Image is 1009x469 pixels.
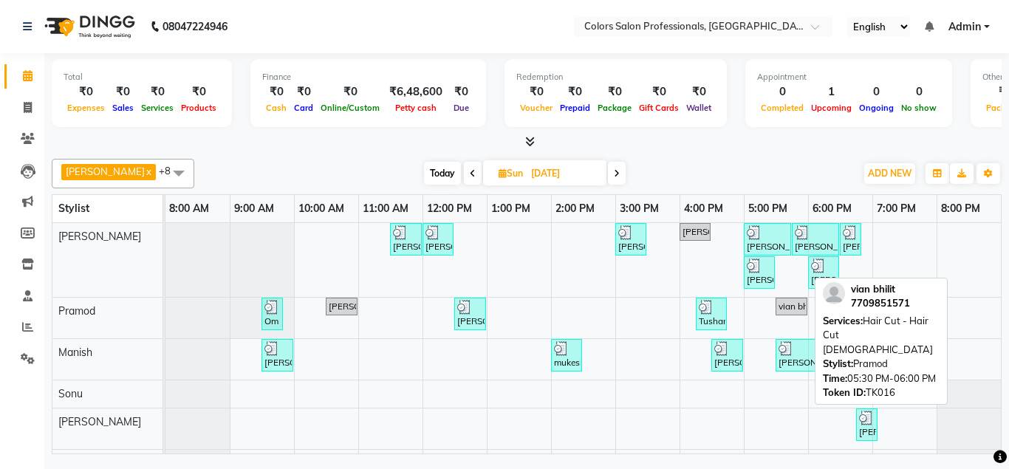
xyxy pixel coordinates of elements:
span: Sun [495,168,527,179]
img: logo [38,6,139,47]
span: Online/Custom [317,103,383,113]
div: Appointment [757,71,940,83]
div: ₹0 [317,83,383,100]
span: Products [177,103,220,113]
div: ₹0 [635,83,683,100]
a: 2:00 PM [552,198,598,219]
span: +8 [159,165,182,177]
span: Sales [109,103,137,113]
span: vian bhilit [851,283,895,295]
span: Services: [823,315,863,326]
div: [PERSON_NAME], TK01, 05:45 PM-06:30 PM, Clear gloss (Dia light) [793,225,838,253]
a: 12:00 PM [423,198,476,219]
div: [PERSON_NAME], TK07, 10:30 AM-11:00 AM, Hair Cut - Hair Cut [DEMOGRAPHIC_DATA] [327,300,356,313]
div: vian bhilit, TK16, 05:30 PM-06:00 PM, Hair Cut - Hair Cut [DEMOGRAPHIC_DATA] [777,300,806,313]
a: 11:00 AM [359,198,412,219]
span: Gift Cards [635,103,683,113]
div: mukesh, TK13, 02:00 PM-02:30 PM, Hair Cut - Hair Cut [DEMOGRAPHIC_DATA] [553,341,581,369]
div: 0 [897,83,940,100]
div: ₹0 [556,83,594,100]
a: 9:00 AM [230,198,278,219]
div: Total [64,71,220,83]
div: Redemption [516,71,715,83]
span: Due [450,103,473,113]
input: 2025-08-31 [527,162,601,185]
span: ADD NEW [868,168,911,179]
div: [PERSON_NAME], TK19, 05:30 PM-06:15 PM, Hair Cut - Hair Cut [DEMOGRAPHIC_DATA] [777,341,822,369]
span: Today [424,162,461,185]
div: ₹0 [64,83,109,100]
img: profile [823,282,845,304]
div: 0 [855,83,897,100]
span: Hair Cut - Hair Cut [DEMOGRAPHIC_DATA] [823,315,933,355]
a: 4:00 PM [680,198,727,219]
span: Time: [823,372,847,384]
span: Voucher [516,103,556,113]
div: [PERSON_NAME], TK11, 06:45 PM-07:05 PM, D-TAN (₹500) [858,411,876,439]
div: [PERSON_NAME], TK11, 06:30 PM-06:45 PM, [PERSON_NAME] Slyting [841,225,860,253]
span: Ongoing [855,103,897,113]
div: 05:30 PM-06:00 PM [823,372,940,386]
span: Expenses [64,103,109,113]
a: 8:00 AM [165,198,213,219]
div: ₹0 [683,83,715,100]
span: Card [290,103,317,113]
span: No show [897,103,940,113]
div: 0 [757,83,807,100]
span: Cash [262,103,290,113]
div: ₹0 [448,83,474,100]
a: 8:00 PM [937,198,984,219]
div: [PERSON_NAME], TK10, 12:30 PM-01:00 PM, Hair Cut - Hair Cut [DEMOGRAPHIC_DATA] [456,300,485,328]
span: Upcoming [807,103,855,113]
span: [PERSON_NAME] [58,415,141,428]
span: Services [137,103,177,113]
span: [PERSON_NAME] [58,230,141,243]
span: Pramod [58,304,95,318]
span: Sonu [58,387,83,400]
span: Wallet [683,103,715,113]
div: [PERSON_NAME], TK01, 05:00 PM-05:45 PM, Hair Coloring - Touch up [DEMOGRAPHIC_DATA] (INOVA) [745,225,790,253]
a: 6:00 PM [809,198,855,219]
div: [PERSON_NAME], TK03, 09:30 AM-10:00 AM, Hair Cut - Hair Cut [DEMOGRAPHIC_DATA] [263,341,292,369]
div: ₹6,48,600 [383,83,448,100]
a: x [145,165,151,177]
span: Petty cash [391,103,440,113]
div: [PERSON_NAME], TK11, 06:00 PM-06:30 PM, Hair Cut - Hair Cut [DEMOGRAPHIC_DATA] [810,259,838,287]
a: 10:00 AM [295,198,348,219]
a: 5:00 PM [745,198,791,219]
div: [PERSON_NAME], TK17, 05:00 PM-05:30 PM, Hair Cut - Hair Cut [DEMOGRAPHIC_DATA] [745,259,773,287]
div: ₹0 [594,83,635,100]
div: ₹0 [516,83,556,100]
div: [PERSON_NAME], TK18, 11:30 AM-12:00 PM, Hair Cut - Hair Cut [DEMOGRAPHIC_DATA] [391,225,420,253]
div: ₹0 [109,83,137,100]
div: [PERSON_NAME], TK04, 03:00 PM-03:30 PM, Hair Cut - Hair Cut [DEMOGRAPHIC_DATA] [617,225,645,253]
div: ₹0 [262,83,290,100]
span: [PERSON_NAME] [66,165,145,177]
span: Completed [757,103,807,113]
span: Stylist: [823,357,853,369]
a: 1:00 PM [488,198,534,219]
span: Stylist [58,202,89,215]
div: 1 [807,83,855,100]
b: 08047224946 [163,6,228,47]
div: TK016 [823,386,940,400]
span: Manish [58,346,92,359]
div: ₹0 [137,83,177,100]
div: Om Mungilwar, TK08, 09:30 AM-09:45 AM, [PERSON_NAME] Slyting [263,300,281,328]
div: Pramod [823,357,940,372]
a: 3:00 PM [616,198,663,219]
a: 7:00 PM [873,198,920,219]
span: Token ID: [823,386,866,398]
div: ₹0 [177,83,220,100]
div: Tushar Sir, TK14, 04:15 PM-04:45 PM, Hair Cut - Hair Cut [DEMOGRAPHIC_DATA] [697,300,725,328]
span: Prepaid [556,103,594,113]
div: Finance [262,71,474,83]
div: ₹0 [290,83,317,100]
div: 7709851571 [851,296,910,311]
span: Package [594,103,635,113]
span: Admin [948,19,981,35]
button: ADD NEW [864,163,915,184]
div: [PERSON_NAME], TK15, 04:30 PM-05:00 PM, Hair Cut - Hair Cut [DEMOGRAPHIC_DATA] [713,341,742,369]
div: [PERSON_NAME], TK02, 12:00 PM-12:30 PM, Hair Cut - Hair Cut [DEMOGRAPHIC_DATA] [424,225,452,253]
div: [PERSON_NAME], TK06, 04:00 PM-04:30 PM, Hair Cut - Hair Cut [DEMOGRAPHIC_DATA] [681,225,709,239]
